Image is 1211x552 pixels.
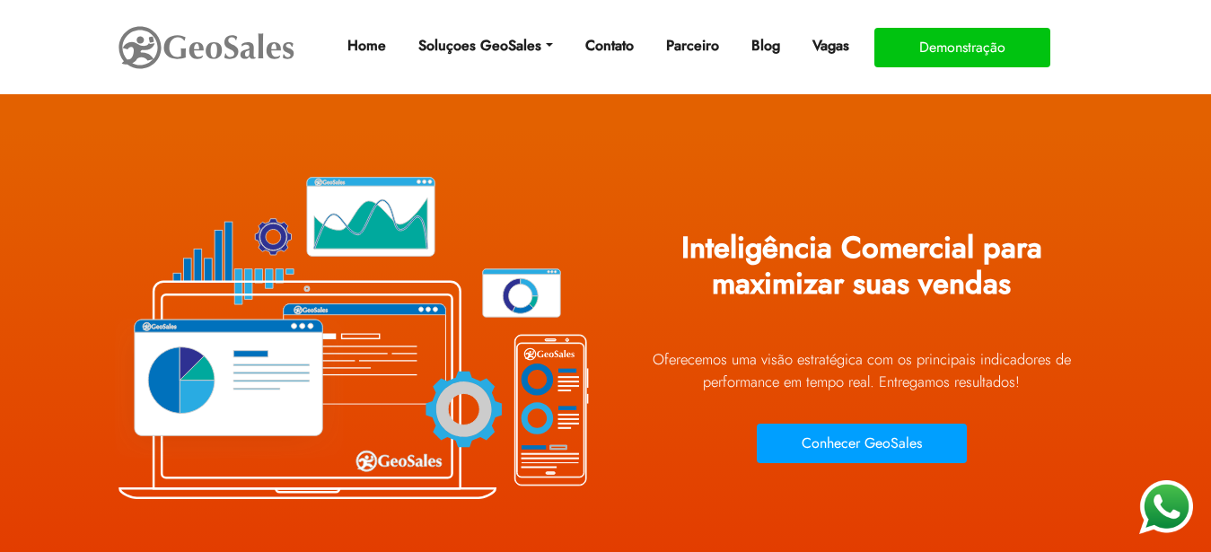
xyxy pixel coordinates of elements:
a: Parceiro [659,28,726,64]
a: Blog [744,28,787,64]
a: Home [340,28,393,64]
button: Conhecer GeoSales [757,424,967,463]
img: GeoSales [117,22,296,73]
a: Vagas [805,28,856,64]
img: WhatsApp [1139,480,1193,534]
h1: Inteligência Comercial para maximizar suas vendas [619,217,1104,329]
p: Oferecemos uma visão estratégica com os principais indicadores de performance em tempo real. Ent... [619,348,1104,393]
a: Contato [578,28,641,64]
a: Soluçoes GeoSales [411,28,559,64]
button: Demonstração [874,28,1050,67]
img: Plataforma GeoSales [108,135,592,539]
